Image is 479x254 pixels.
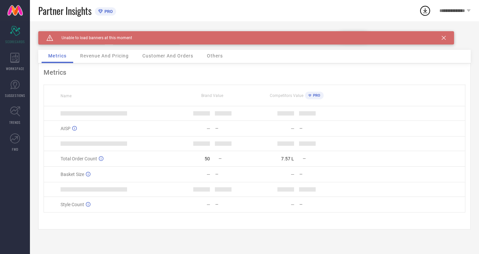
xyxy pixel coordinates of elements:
[142,53,193,58] span: Customer And Orders
[61,156,97,161] span: Total Order Count
[299,126,338,131] div: —
[38,4,91,18] span: Partner Insights
[311,93,320,98] span: PRO
[291,126,294,131] div: —
[6,66,24,71] span: WORKSPACE
[5,93,25,98] span: SUGGESTIONS
[9,120,21,125] span: TRENDS
[291,172,294,177] div: —
[201,93,223,98] span: Brand Value
[207,202,210,207] div: —
[61,94,72,98] span: Name
[270,93,303,98] span: Competitors Value
[205,156,210,161] div: 50
[299,172,338,177] div: —
[215,172,254,177] div: —
[80,53,129,58] span: Revenue And Pricing
[5,39,25,44] span: SCORECARDS
[103,9,113,14] span: PRO
[419,5,431,17] div: Open download list
[291,202,294,207] div: —
[303,156,306,161] span: —
[61,172,84,177] span: Basket Size
[53,36,132,40] span: Unable to load banners at this moment
[207,53,223,58] span: Others
[215,202,254,207] div: —
[299,202,338,207] div: —
[61,202,84,207] span: Style Count
[48,53,67,58] span: Metrics
[207,126,210,131] div: —
[44,68,465,76] div: Metrics
[207,172,210,177] div: —
[38,31,105,36] div: Brand
[215,126,254,131] div: —
[12,147,18,152] span: FWD
[219,156,222,161] span: —
[281,156,294,161] div: 7.57 L
[61,126,71,131] span: AISP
